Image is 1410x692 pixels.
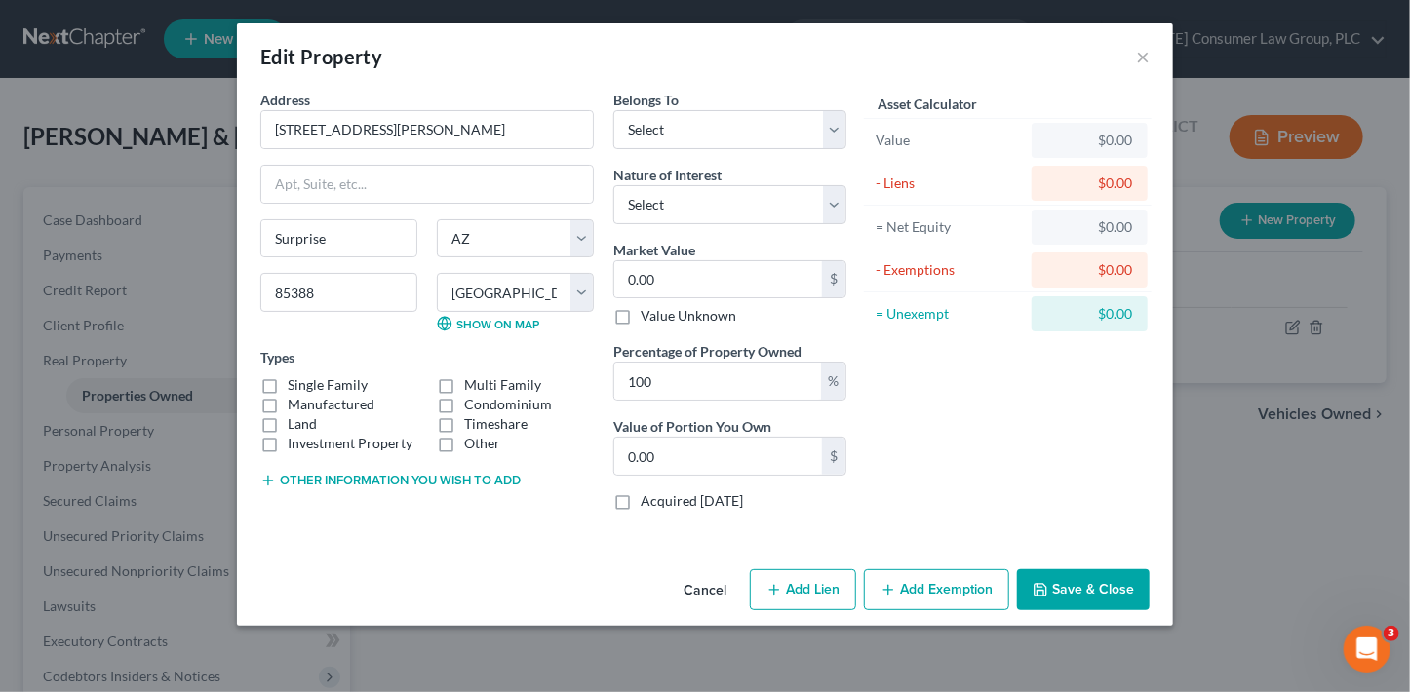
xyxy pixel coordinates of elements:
div: $0.00 [1047,304,1132,324]
div: $0.00 [1047,131,1132,150]
label: Single Family [288,375,368,395]
div: Edit Property [260,43,382,70]
div: $0.00 [1047,173,1132,193]
div: = Net Equity [876,217,1023,237]
label: Value of Portion You Own [613,416,771,437]
label: Acquired [DATE] [641,491,743,511]
button: Save & Close [1017,569,1150,610]
div: $ [822,261,845,298]
label: Investment Property [288,434,412,453]
div: $ [822,438,845,475]
label: Percentage of Property Owned [613,341,802,362]
label: Market Value [613,240,695,260]
input: 0.00 [614,438,822,475]
label: Condominium [464,395,552,414]
button: Cancel [668,571,742,610]
label: Manufactured [288,395,374,414]
div: % [821,363,845,400]
div: $0.00 [1047,260,1132,280]
button: Add Lien [750,569,856,610]
label: Land [288,414,317,434]
label: Types [260,347,294,367]
label: Nature of Interest [613,165,722,185]
span: 3 [1384,626,1399,641]
div: $0.00 [1047,217,1132,237]
div: - Exemptions [876,260,1023,280]
a: Show on Map [437,316,539,331]
label: Asset Calculator [878,94,977,114]
button: Add Exemption [864,569,1009,610]
input: Enter city... [261,220,416,257]
input: 0.00 [614,363,821,400]
label: Timeshare [464,414,528,434]
span: Address [260,92,310,108]
input: Enter address... [261,111,593,148]
button: Other information you wish to add [260,473,521,488]
input: Enter zip... [260,273,417,312]
iframe: Intercom live chat [1344,626,1390,673]
div: - Liens [876,173,1023,193]
label: Multi Family [464,375,541,395]
div: Value [876,131,1023,150]
button: × [1136,45,1150,68]
span: Belongs To [613,92,679,108]
input: 0.00 [614,261,822,298]
label: Value Unknown [641,306,736,326]
input: Apt, Suite, etc... [261,166,593,203]
div: = Unexempt [876,304,1023,324]
label: Other [464,434,500,453]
